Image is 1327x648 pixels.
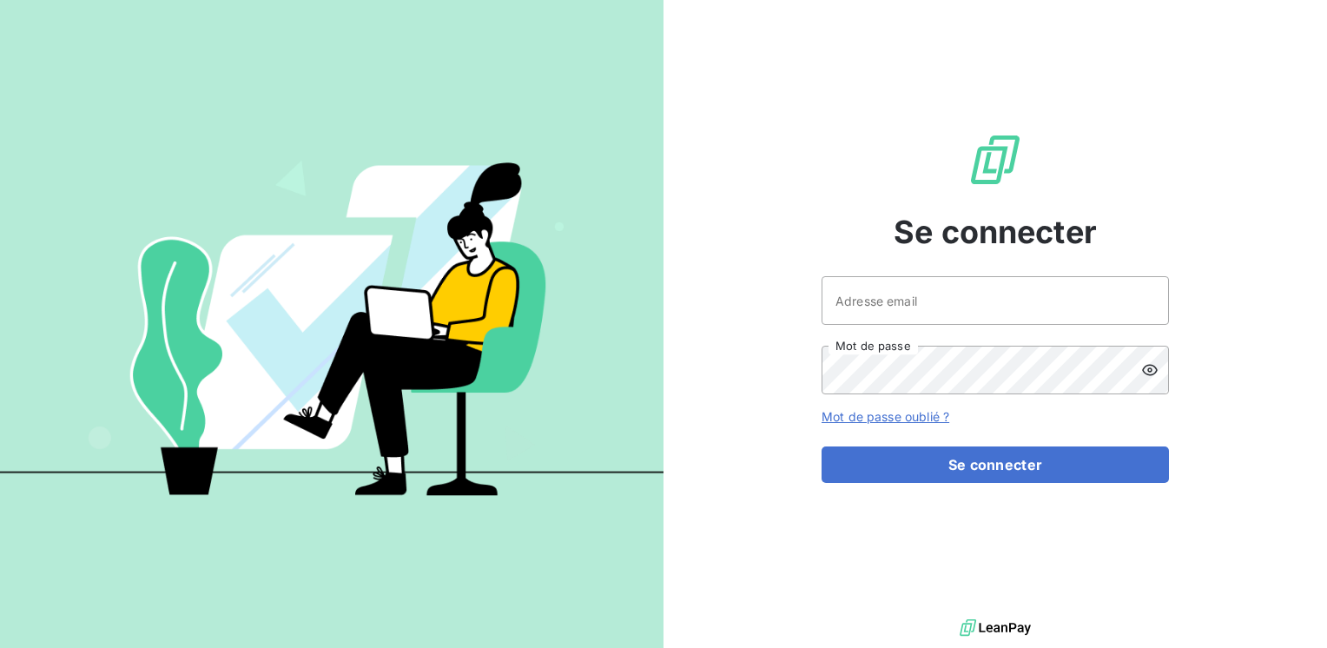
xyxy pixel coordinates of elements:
[960,615,1031,641] img: logo
[967,132,1023,188] img: Logo LeanPay
[894,208,1097,255] span: Se connecter
[822,446,1169,483] button: Se connecter
[822,409,949,424] a: Mot de passe oublié ?
[822,276,1169,325] input: placeholder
